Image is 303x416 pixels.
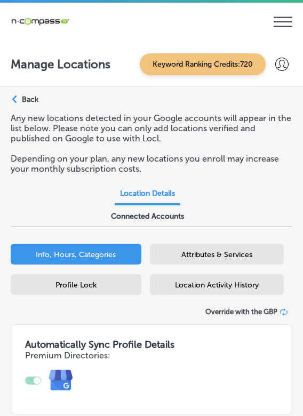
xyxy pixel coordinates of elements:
img: website_grey.svg [17,28,26,36]
span: Override with the GBP [205,308,277,316]
p: Any new locations detected in your Google accounts will appear in the list below. Please note you... [11,113,292,143]
div: Domain Overview [41,63,95,70]
div: Domain: [DOMAIN_NAME] [28,28,117,36]
div: Keywords by Traffic [118,63,180,70]
h3: Automatically Sync Profile Details [25,339,277,350]
img: 660ab0bf-5cc7-4cb8-ba1c-48b5ae0f18e60NCTV_CLogo_TV_Black_-500x88.png [11,16,69,26]
span: Location Activity History [175,281,259,290]
img: logo_orange.svg [17,17,26,26]
img: tab_keywords_by_traffic_grey.svg [106,62,115,70]
span: Keyword Ranking Credits: 720 [140,53,266,75]
span: Location Details [120,189,175,198]
h4: Premium Directories: [25,350,277,361]
span: Attributes & Services [181,250,252,259]
span: Connected Accounts [111,212,184,221]
p: Depending on your plan, any new locations you enroll may increase your monthly subscription costs. [11,154,292,174]
div: v 4.0.25 [30,17,52,26]
img: e7ababfa220611ac49bdb491a11684a6.png [41,361,81,401]
img: tab_domain_overview_orange.svg [29,62,37,70]
p: Back [22,95,38,104]
p: Manage Locations [11,57,110,71]
span: Info, Hours, Categories [36,250,116,259]
span: Profile Lock [55,281,97,290]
